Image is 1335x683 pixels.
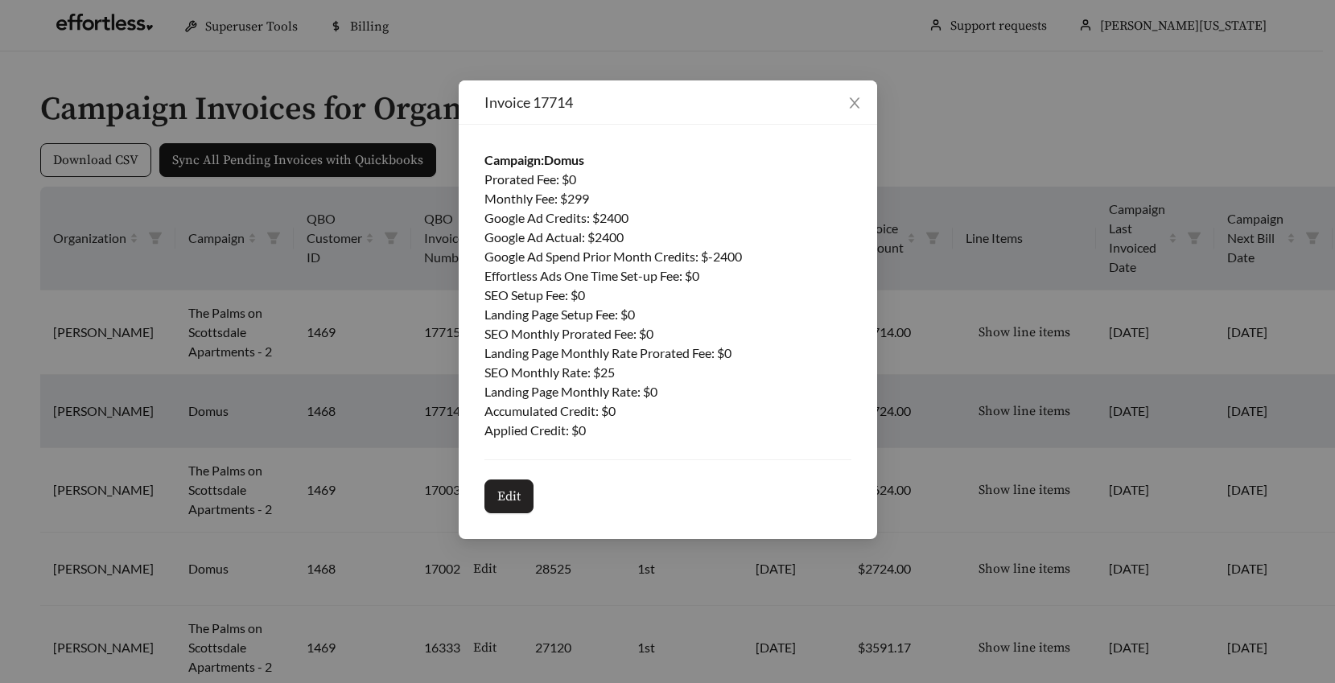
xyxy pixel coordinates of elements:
div: Applied Credit : $ 0 [484,421,851,440]
div: Landing Page Monthly Rate : $ 0 [484,382,851,401]
div: SEO Monthly Prorated Fee : $ 0 [484,324,851,344]
div: Google Ad Actual : $ 2400 [484,228,851,247]
div: SEO Setup Fee : $ 0 [484,286,851,305]
div: Google Ad Credits : $ 2400 [484,208,851,228]
div: Invoice 17714 [484,93,851,111]
span: close [847,96,862,110]
button: Close [832,80,877,125]
button: Edit [484,479,534,513]
strong: Campaign: Domus [484,152,584,167]
div: SEO Monthly Rate : $ 25 [484,363,851,382]
div: Monthly Fee : $ 299 [484,189,851,208]
div: Effortless Ads One Time Set-up Fee : $ 0 [484,266,851,286]
div: Landing Page Setup Fee : $ 0 [484,305,851,324]
div: Google Ad Spend Prior Month Credits : $ -2400 [484,247,851,266]
div: Accumulated Credit : $ 0 [484,401,851,421]
div: Prorated Fee : $ 0 [484,170,851,189]
div: Landing Page Monthly Rate Prorated Fee : $ 0 [484,344,851,363]
span: Edit [497,487,521,506]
